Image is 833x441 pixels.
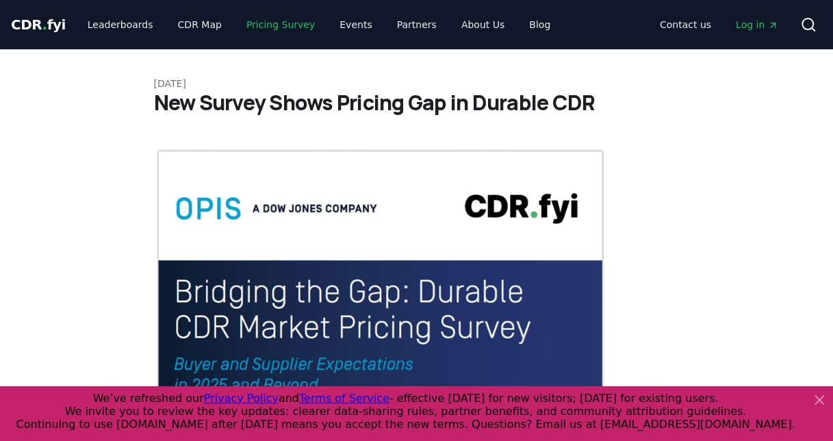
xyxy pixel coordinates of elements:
a: CDR.fyi [11,15,66,34]
nav: Main [77,12,561,37]
nav: Main [649,12,789,37]
span: Log in [736,18,778,32]
h1: New Survey Shows Pricing Gap in Durable CDR [154,90,680,115]
a: CDR Map [167,12,233,37]
a: Contact us [649,12,722,37]
a: Partners [386,12,448,37]
span: CDR fyi [11,16,66,33]
p: [DATE] [154,77,680,90]
a: Events [329,12,383,37]
a: About Us [450,12,515,37]
span: . [42,16,47,33]
a: Blog [518,12,561,37]
a: Pricing Survey [235,12,326,37]
a: Leaderboards [77,12,164,37]
a: Log in [725,12,789,37]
